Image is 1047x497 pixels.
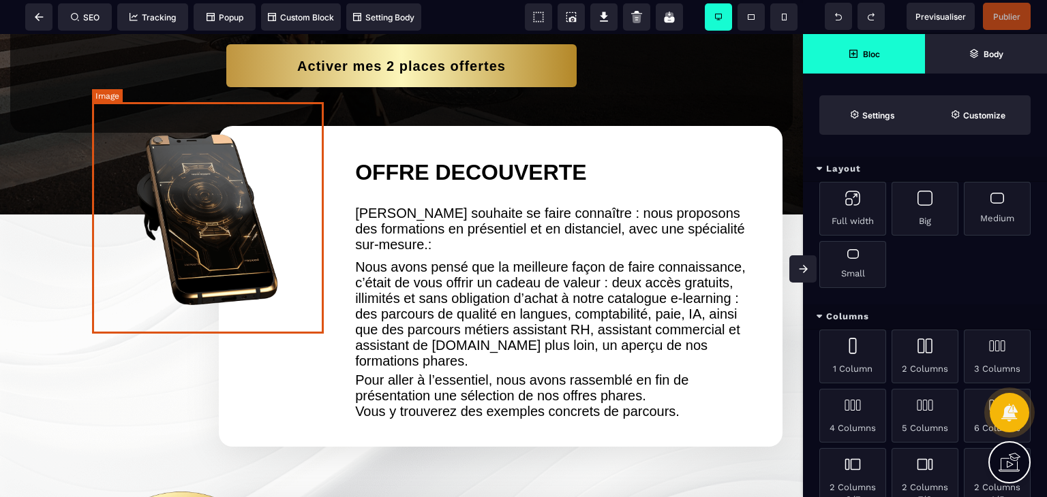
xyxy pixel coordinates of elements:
[355,168,755,222] text: [PERSON_NAME] souhaite se faire connaître : nous proposons des formations en présentiel et en dis...
[993,12,1020,22] span: Publier
[964,182,1031,236] div: Medium
[964,389,1031,443] div: 6 Columns
[92,65,327,299] img: 45da518a146384fdf82276cc63538099_zeickn_phone_golden_behind_black_mockup_background_transparent__...
[207,12,243,22] span: Popup
[925,34,1047,74] span: Open Layer Manager
[892,330,958,383] div: 2 Columns
[892,182,958,236] div: Big
[984,49,1003,59] strong: Body
[819,95,925,135] span: Settings
[819,389,886,443] div: 4 Columns
[819,182,886,236] div: Full width
[71,12,100,22] span: SEO
[819,241,886,288] div: Small
[558,3,585,31] span: Screenshot
[907,3,975,30] span: Preview
[915,12,966,22] span: Previsualiser
[130,12,176,22] span: Tracking
[963,110,1005,121] strong: Customize
[925,95,1031,135] span: Open Style Manager
[355,222,755,338] text: Nous avons pensé que la meilleure façon de faire connaissance, c’était de vous offrir un cadeau d...
[803,157,1047,182] div: Layout
[863,49,880,59] strong: Bloc
[525,3,552,31] span: View components
[353,12,414,22] span: Setting Body
[862,110,895,121] strong: Settings
[355,119,755,158] h2: OFFRE DECOUVERTE
[803,34,925,74] span: Open Blocks
[964,330,1031,383] div: 3 Columns
[803,304,1047,330] div: Columns
[819,330,886,383] div: 1 Column
[226,10,577,53] button: Activer mes 2 places offertes
[268,12,334,22] span: Custom Block
[355,338,755,385] div: Pour aller à l’essentiel, nous avons rassemblé en fin de présentation une sélection de nos offres...
[892,389,958,443] div: 5 Columns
